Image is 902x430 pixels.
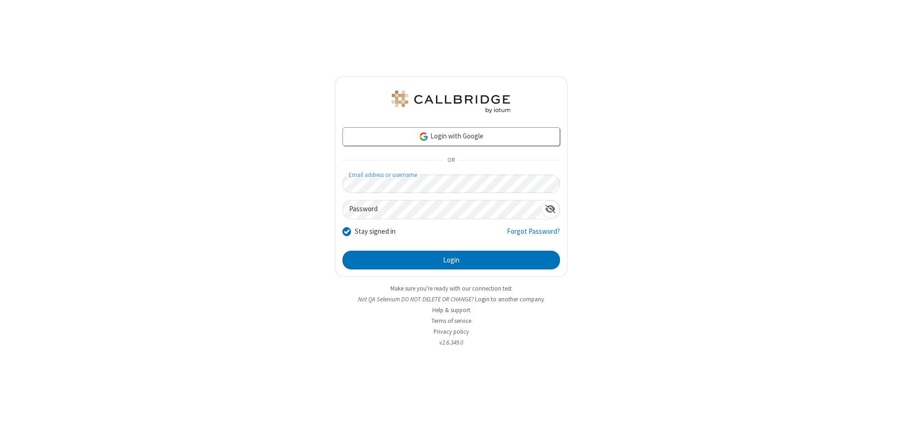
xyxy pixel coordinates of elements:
label: Stay signed in [355,226,396,237]
input: Password [343,200,541,219]
a: Make sure you're ready with our connection test [390,284,512,292]
div: Show password [541,200,560,218]
li: v2.6.349.0 [335,338,568,347]
button: Login [342,251,560,269]
a: Terms of service [431,317,471,325]
a: Privacy policy [434,328,469,336]
input: Email address or username [342,175,560,193]
img: QA Selenium DO NOT DELETE OR CHANGE [390,91,512,113]
button: Login to another company [475,295,544,304]
li: Not QA Selenium DO NOT DELETE OR CHANGE? [335,295,568,304]
img: google-icon.png [419,131,429,142]
a: Forgot Password? [507,226,560,244]
span: OR [443,154,459,167]
a: Login with Google [342,127,560,146]
a: Help & support [432,306,470,314]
